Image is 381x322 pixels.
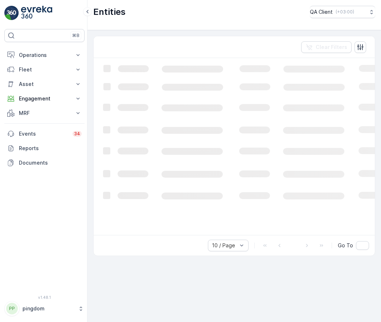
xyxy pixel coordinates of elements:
a: Events34 [4,127,85,141]
button: Operations [4,48,85,62]
p: Reports [19,145,82,152]
img: logo_light-DOdMpM7g.png [21,6,52,20]
p: Engagement [19,95,70,102]
p: Clear Filters [316,44,347,51]
button: Clear Filters [301,41,352,53]
p: Entities [93,6,126,18]
a: Reports [4,141,85,156]
p: Asset [19,80,70,88]
p: ⌘B [72,33,79,38]
a: Documents [4,156,85,170]
span: Go To [338,242,353,249]
p: QA Client [310,8,333,16]
p: ( +03:00 ) [336,9,354,15]
p: Documents [19,159,82,166]
button: MRF [4,106,85,120]
p: Operations [19,51,70,59]
p: Events [19,130,68,137]
p: MRF [19,110,70,117]
button: Asset [4,77,85,91]
p: Fleet [19,66,70,73]
button: Fleet [4,62,85,77]
button: QA Client(+03:00) [310,6,375,18]
button: Engagement [4,91,85,106]
img: logo [4,6,19,20]
button: PPpingdom [4,301,85,316]
span: v 1.48.1 [4,295,85,300]
div: PP [6,303,18,314]
p: 34 [74,131,80,137]
p: pingdom [22,305,74,312]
